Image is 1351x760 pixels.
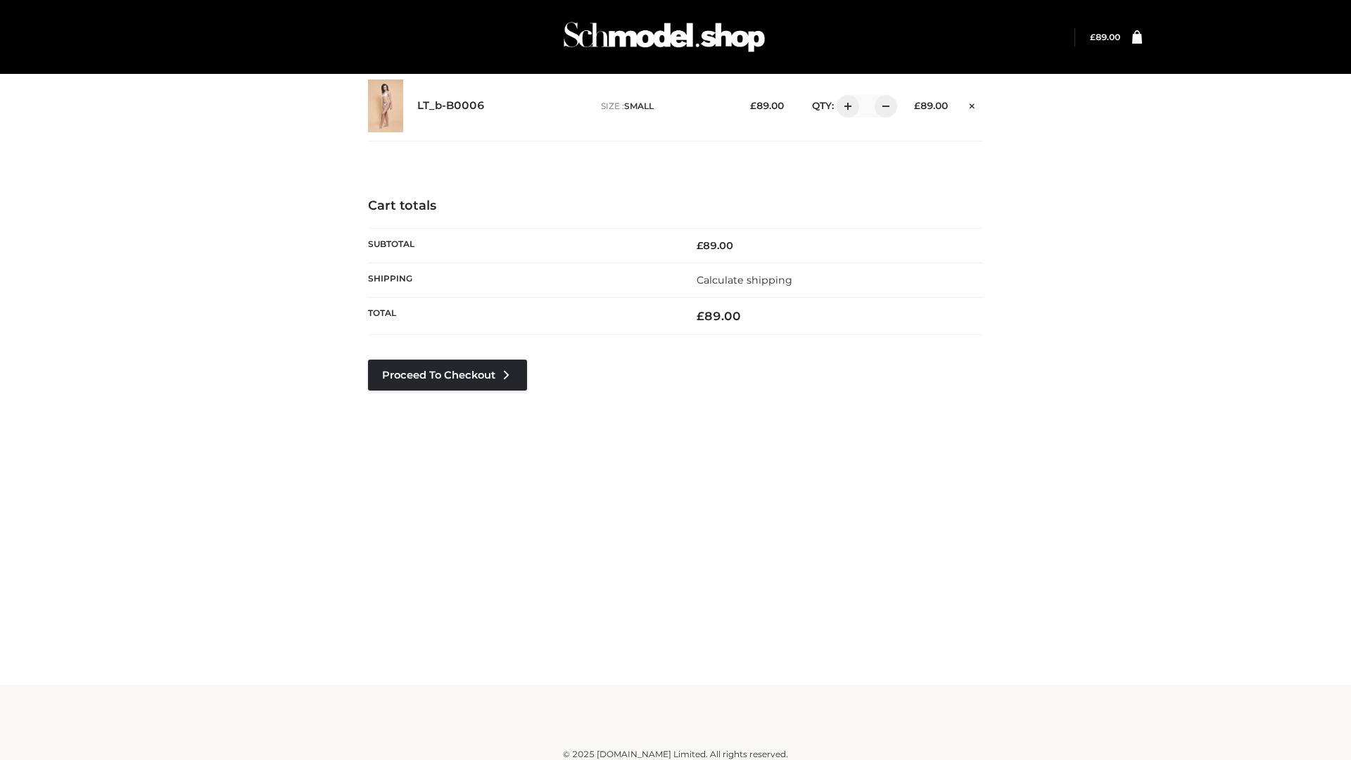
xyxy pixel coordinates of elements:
span: £ [914,100,920,111]
span: £ [750,100,756,111]
th: Total [368,298,675,335]
div: QTY: [798,95,892,118]
a: Remove this item [962,95,983,113]
bdi: 89.00 [914,100,948,111]
a: Proceed to Checkout [368,360,527,391]
p: size : [601,100,728,113]
bdi: 89.00 [697,309,741,323]
img: Schmodel Admin 964 [559,9,770,65]
h4: Cart totals [368,198,983,214]
a: Calculate shipping [697,274,792,286]
a: LT_b-B0006 [417,99,485,113]
span: £ [697,239,703,252]
bdi: 89.00 [1090,32,1120,42]
a: £89.00 [1090,32,1120,42]
span: £ [697,309,704,323]
bdi: 89.00 [750,100,784,111]
span: SMALL [624,101,654,111]
span: £ [1090,32,1096,42]
th: Subtotal [368,228,675,262]
th: Shipping [368,262,675,297]
bdi: 89.00 [697,239,733,252]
